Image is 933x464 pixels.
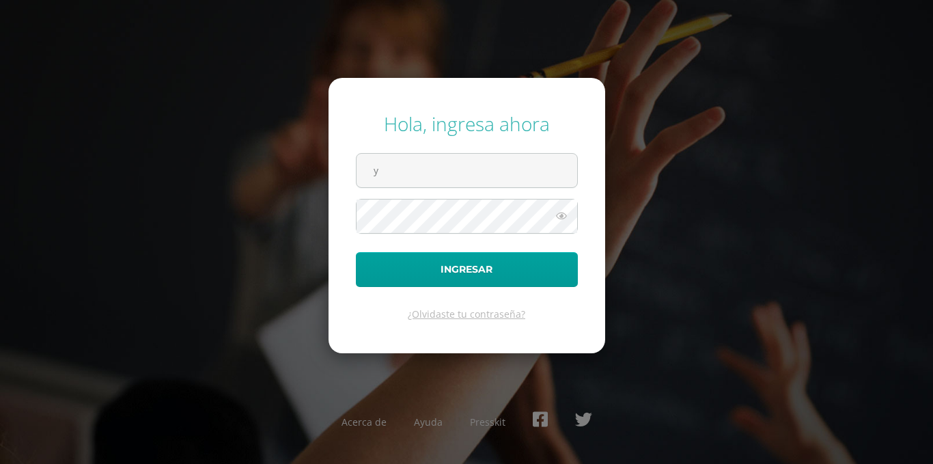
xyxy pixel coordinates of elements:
[408,308,525,320] a: ¿Olvidaste tu contraseña?
[357,154,577,187] input: Correo electrónico o usuario
[342,415,387,428] a: Acerca de
[356,111,578,137] div: Hola, ingresa ahora
[414,415,443,428] a: Ayuda
[470,415,505,428] a: Presskit
[356,252,578,287] button: Ingresar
